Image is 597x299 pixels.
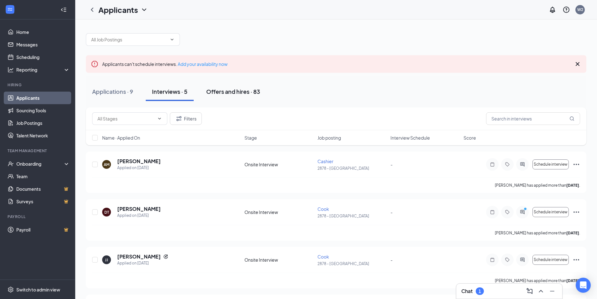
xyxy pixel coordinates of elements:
button: ComposeMessage [525,286,535,296]
svg: Note [489,257,496,262]
input: Search in interviews [486,112,580,125]
button: Schedule interview [532,207,569,217]
svg: ActiveChat [519,210,526,215]
a: Talent Network [16,129,70,142]
h5: [PERSON_NAME] [117,253,161,260]
div: 1 [479,289,481,294]
div: Onboarding [16,161,65,167]
div: Hiring [8,82,69,88]
svg: PrimaryDot [522,207,530,212]
svg: Reapply [163,254,168,259]
svg: ActiveChat [519,257,526,262]
div: Onsite Interview [244,209,314,215]
div: Reporting [16,67,70,73]
svg: Tag [504,210,511,215]
span: Name · Applied On [102,135,140,141]
p: [PERSON_NAME] has applied more than . [495,278,580,283]
a: Add your availability now [178,61,228,67]
svg: Error [91,60,98,68]
span: Schedule interview [534,210,568,214]
b: [DATE] [566,231,579,235]
span: Schedule interview [534,162,568,167]
input: All Job Postings [91,36,167,43]
div: Interviews · 5 [152,88,187,95]
div: Switch to admin view [16,286,60,293]
h3: Chat [461,288,473,295]
a: Sourcing Tools [16,104,70,117]
svg: Minimize [548,287,556,295]
svg: Note [489,162,496,167]
svg: Tag [504,257,511,262]
button: ChevronUp [536,286,546,296]
svg: Note [489,210,496,215]
div: AM [104,162,109,167]
p: 2878 - [GEOGRAPHIC_DATA] [317,261,387,266]
svg: Ellipses [573,256,580,264]
button: Filter Filters [170,112,202,125]
div: Open Intercom Messenger [576,278,591,293]
svg: Tag [504,162,511,167]
b: [DATE] [566,278,579,283]
span: Job posting [317,135,341,141]
span: Applicants can't schedule interviews. [102,61,228,67]
div: Onsite Interview [244,257,314,263]
a: Home [16,26,70,38]
div: Onsite Interview [244,161,314,168]
span: Cook [317,254,329,259]
svg: ComposeMessage [526,287,533,295]
button: Schedule interview [532,255,569,265]
h1: Applicants [98,4,138,15]
svg: WorkstreamLogo [7,6,13,13]
div: Payroll [8,214,69,219]
a: Team [16,170,70,183]
span: Stage [244,135,257,141]
div: Team Management [8,148,69,153]
span: - [390,162,393,167]
button: Schedule interview [532,159,569,169]
a: DocumentsCrown [16,183,70,195]
a: Messages [16,38,70,51]
a: Job Postings [16,117,70,129]
a: PayrollCrown [16,223,70,236]
p: 2878 - [GEOGRAPHIC_DATA] [317,213,387,219]
div: JJ [105,257,108,263]
a: Applicants [16,92,70,104]
svg: Settings [8,286,14,293]
span: Cashier [317,158,333,164]
h5: [PERSON_NAME] [117,206,161,212]
svg: Ellipses [573,208,580,216]
span: - [390,257,393,263]
div: Applied on [DATE] [117,212,161,219]
h5: [PERSON_NAME] [117,158,161,165]
span: Score [463,135,476,141]
a: SurveysCrown [16,195,70,208]
input: All Stages [97,115,154,122]
svg: ActiveChat [519,162,526,167]
div: Applications · 9 [92,88,133,95]
div: Applied on [DATE] [117,165,161,171]
div: DT [104,210,109,215]
span: Cook [317,206,329,212]
svg: UserCheck [8,161,14,167]
svg: Ellipses [573,161,580,168]
b: [DATE] [566,183,579,188]
span: Schedule interview [534,258,568,262]
svg: ChevronDown [157,116,162,121]
a: Scheduling [16,51,70,63]
svg: ChevronUp [537,287,545,295]
svg: QuestionInfo [563,6,570,13]
div: W2 [577,7,583,12]
span: Interview Schedule [390,135,430,141]
p: [PERSON_NAME] has applied more than . [495,230,580,236]
svg: Filter [175,115,183,122]
div: Offers and hires · 83 [206,88,260,95]
svg: ChevronDown [140,6,148,13]
div: Applied on [DATE] [117,260,168,266]
span: - [390,209,393,215]
svg: Cross [574,60,581,68]
button: Minimize [547,286,557,296]
p: [PERSON_NAME] has applied more than . [495,183,580,188]
svg: Analysis [8,67,14,73]
svg: ChevronLeft [88,6,96,13]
